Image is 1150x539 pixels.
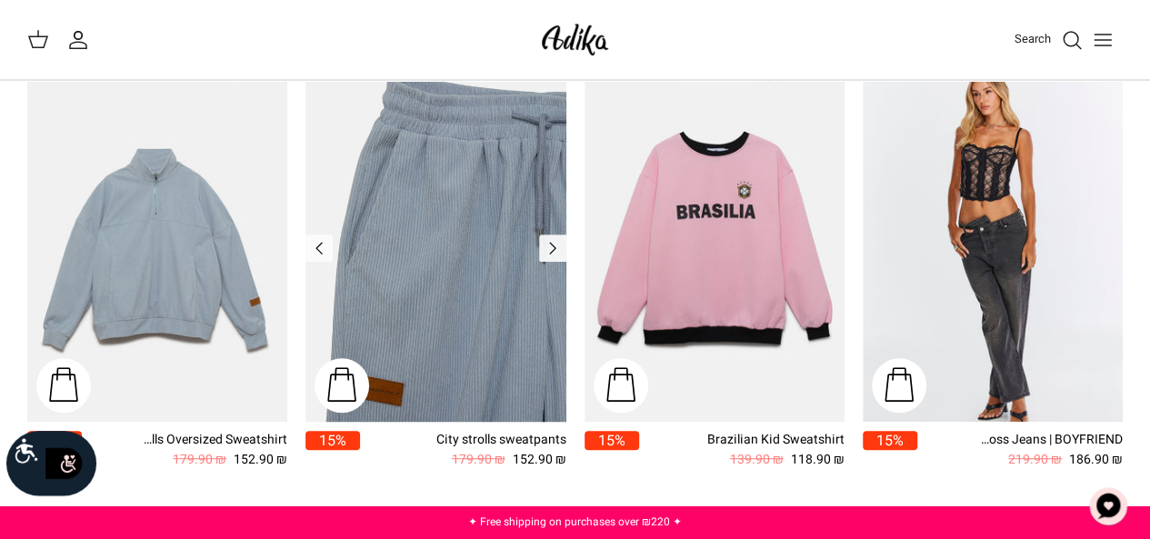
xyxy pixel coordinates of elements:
font: 152.90 ₪ [234,450,287,469]
font: City strolls sweatpants [436,430,566,449]
button: Toggle menu [1083,20,1123,60]
a: My account [67,29,96,51]
a: City strolls sweatpants 152.90 ₪ 179.90 ₪ [360,431,565,470]
a: Brazilian Kid Sweatshirt 118.90 ₪ 139.90 ₪ [639,431,845,470]
font: Search [1015,30,1051,47]
a: Brazilian Kid Sweatshirt [585,75,845,423]
font: 139.90 ₪ [730,450,784,469]
a: 15% [585,431,639,470]
img: Adika IL [536,18,614,61]
a: Search [1015,29,1083,51]
font: 15% [319,430,346,452]
a: City strolls sweatpants [305,75,565,423]
font: 179.90 ₪ [173,450,226,469]
img: accessibility_icon02.svg [39,439,89,489]
font: Brazilian Kid Sweatshirt [707,430,845,449]
a: City Strolls Oversized Sweatshirt 152.90 ₪ 179.90 ₪ [82,431,287,470]
a: Previous [539,235,566,262]
a: ✦ Free shipping on purchases over ₪220 ✦ [468,514,682,530]
button: Chat [1081,479,1135,534]
a: 15% [305,431,360,470]
font: City Strolls Oversized Sweatshirt [103,430,287,449]
a: All Or Nothing Criss-Cross Jeans | BOYFRIEND 186.90 ₪ 219.90 ₪ [917,431,1123,470]
font: All Or Nothing Criss-Cross Jeans | BOYFRIEND [862,430,1123,449]
font: 186.90 ₪ [1069,450,1123,469]
a: 15% [863,431,917,470]
font: 15% [876,430,904,452]
font: 179.90 ₪ [452,450,505,469]
font: 15% [598,430,625,452]
a: City Strolls Oversized Sweatshirt [27,75,287,423]
font: 152.90 ₪ [513,450,566,469]
a: All Or Nothing Criss-Cross Jeans | BOYFRIEND [863,75,1123,423]
a: Previous [305,235,333,262]
font: 118.90 ₪ [791,450,845,469]
font: 219.90 ₪ [1008,450,1062,469]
